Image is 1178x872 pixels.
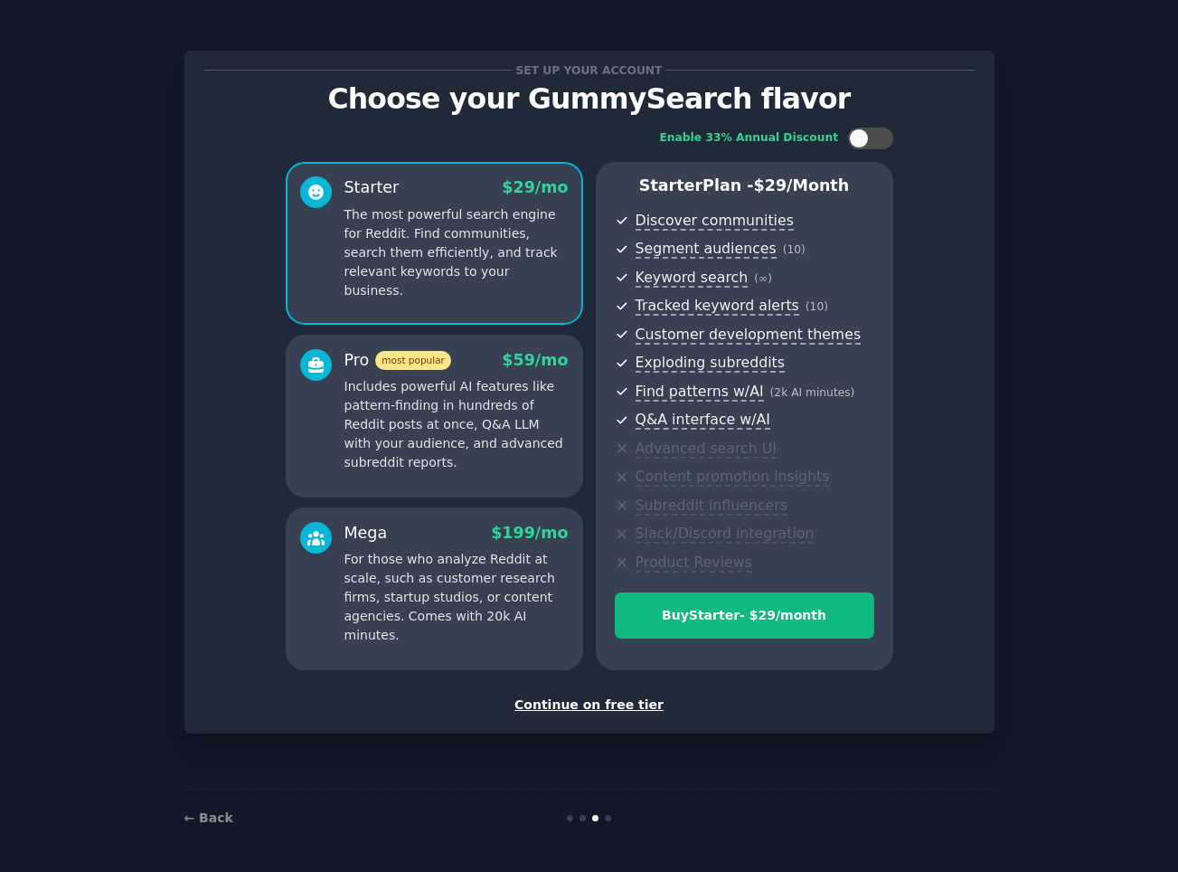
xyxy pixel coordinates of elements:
span: ( 10 ) [806,300,828,313]
span: $ 29 /mo [502,178,568,196]
p: The most powerful search engine for Reddit. Find communities, search them efficiently, and track ... [344,205,569,300]
span: Find patterns w/AI [636,383,764,402]
p: Includes powerful AI features like pattern-finding in hundreds of Reddit posts at once, Q&A LLM w... [344,377,569,472]
span: ( ∞ ) [754,272,772,285]
span: Slack/Discord integration [636,525,815,544]
span: Segment audiences [636,240,777,259]
span: Tracked keyword alerts [636,297,799,316]
p: Choose your GummySearch flavor [203,83,975,115]
div: Starter [344,176,400,199]
div: Enable 33% Annual Discount [660,130,839,147]
div: Continue on free tier [203,696,975,715]
span: $ 199 /mo [491,524,568,542]
div: Buy Starter - $ 29 /month [616,606,873,625]
span: ( 2k AI minutes ) [770,386,855,399]
div: Mega [344,522,388,545]
p: For those who analyze Reddit at scale, such as customer research firms, startup studios, or conte... [344,550,569,645]
button: BuyStarter- $29/month [615,592,874,639]
a: ← Back [184,810,233,825]
span: Exploding subreddits [636,354,785,373]
span: Content promotion insights [636,468,830,487]
span: Product Reviews [636,554,752,573]
span: Discover communities [636,212,794,231]
span: ( 10 ) [783,243,806,256]
span: Q&A interface w/AI [636,411,770,430]
span: Advanced search UI [636,440,777,459]
span: Customer development themes [636,326,862,345]
p: Starter Plan - [615,175,874,197]
div: Pro [344,349,451,372]
span: Subreddit influencers [636,497,787,516]
span: $ 29 /month [754,176,850,194]
span: most popular [375,351,451,370]
span: Keyword search [636,269,749,288]
span: $ 59 /mo [502,351,568,369]
span: Set up your account [513,61,665,80]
